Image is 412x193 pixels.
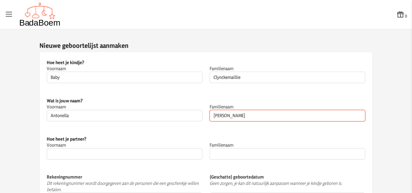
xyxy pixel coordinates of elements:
label: Rekeningnummer [47,174,202,180]
span: Geen zorgen, je kan dit natuurlijk aanpassen wanneer je kindje geboren is. [210,180,342,192]
label: Familienaam [210,104,365,110]
label: Familienaam [210,66,365,72]
label: Familienaam [210,142,365,148]
span: Hoe heet je kindje? [47,60,84,65]
label: Voornaam [47,104,202,110]
label: Voornaam [47,142,202,148]
label: (Geschatte) geboortedatum [210,174,365,180]
span: Dit rekeningnummer wordt doorgegeven aan de personen die een geschenkje willen betalen. [47,180,199,192]
img: Badaboem [19,2,61,26]
h2: Nieuwe geboortelijst aanmaken [40,41,372,50]
label: Voornaam [47,66,202,72]
button: 0 [396,10,407,19]
span: Wat is jouw naam? [47,98,83,104]
span: Hoe heet je partner? [47,136,87,142]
